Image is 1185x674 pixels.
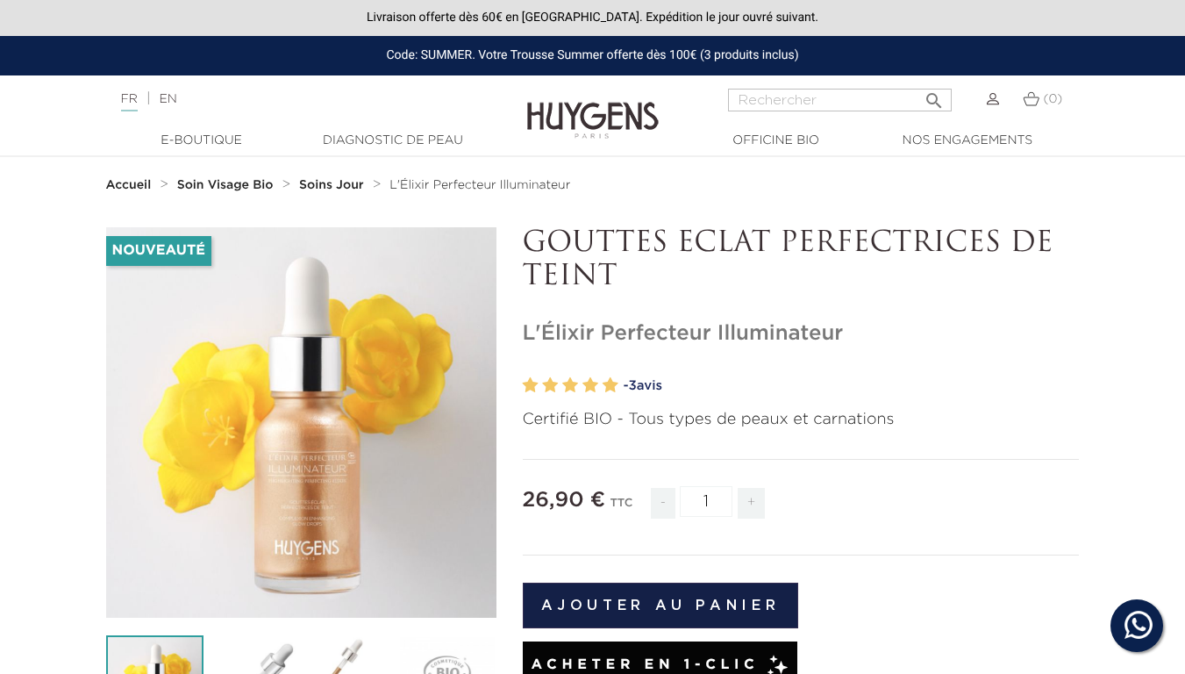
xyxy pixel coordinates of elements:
[610,484,632,532] div: TTC
[738,488,766,519] span: +
[527,74,659,141] img: Huygens
[523,490,606,511] span: 26,90 €
[628,379,636,392] span: 3
[542,373,558,398] label: 2
[689,132,864,150] a: Officine Bio
[523,583,799,628] button: Ajouter au panier
[728,89,952,111] input: Rechercher
[582,373,598,398] label: 4
[159,93,176,105] a: EN
[299,178,368,192] a: Soins Jour
[177,178,278,192] a: Soin Visage Bio
[106,178,155,192] a: Accueil
[106,179,152,191] strong: Accueil
[389,179,570,191] span: L'Élixir Perfecteur Illuminateur
[121,93,138,111] a: FR
[389,178,570,192] a: L'Élixir Perfecteur Illuminateur
[651,488,675,519] span: -
[112,89,481,110] div: |
[177,179,274,191] strong: Soin Visage Bio
[1043,93,1062,105] span: (0)
[523,321,1080,347] h1: L'Élixir Perfecteur Illuminateur
[924,85,945,106] i: 
[562,373,578,398] label: 3
[880,132,1055,150] a: Nos engagements
[114,132,289,150] a: E-Boutique
[305,132,481,150] a: Diagnostic de peau
[624,373,1080,399] a: -3avis
[523,227,1080,295] p: GOUTTES ECLAT PERFECTRICES DE TEINT
[680,486,732,517] input: Quantité
[523,408,1080,432] p: Certifié BIO - Tous types de peaux et carnations
[523,373,539,398] label: 1
[918,83,950,107] button: 
[603,373,618,398] label: 5
[299,179,364,191] strong: Soins Jour
[106,236,211,266] li: Nouveauté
